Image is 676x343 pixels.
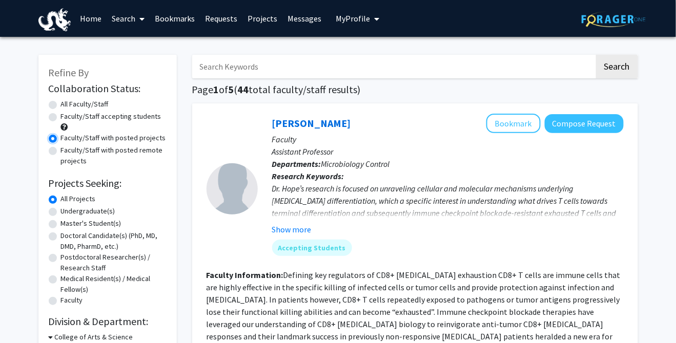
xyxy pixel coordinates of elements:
[582,11,646,27] img: ForagerOne Logo
[55,332,133,342] h3: College of Arts & Science
[61,99,109,110] label: All Faculty/Staff
[238,83,249,96] span: 44
[61,145,167,166] label: Faculty/Staff with posted remote projects
[545,114,624,133] button: Compose Request to Jenna Hope
[38,8,71,31] img: Drexel University Logo
[61,230,167,252] label: Doctoral Candidate(s) (PhD, MD, DMD, PharmD, etc.)
[214,83,219,96] span: 1
[61,133,166,143] label: Faculty/Staff with posted projects
[61,273,167,295] label: Medical Resident(s) / Medical Fellow(s)
[272,182,624,256] div: Dr. Hope’s research is focused on unraveling cellular and molecular mechanisms underlying [MEDICA...
[192,83,638,96] h1: Page of ( total faculty/staff results)
[49,66,89,79] span: Refine By
[8,297,44,335] iframe: Chat
[272,133,624,145] p: Faculty
[272,171,344,181] b: Research Keywords:
[321,159,390,169] span: Microbiology Control
[272,145,624,158] p: Assistant Professor
[61,218,121,229] label: Master's Student(s)
[75,1,107,36] a: Home
[61,111,161,122] label: Faculty/Staff accepting students
[49,82,167,95] h2: Collaboration Status:
[243,1,283,36] a: Projects
[283,1,327,36] a: Messages
[596,55,638,78] button: Search
[107,1,150,36] a: Search
[49,177,167,189] h2: Projects Seeking:
[200,1,243,36] a: Requests
[192,55,595,78] input: Search Keywords
[61,206,115,217] label: Undergraduate(s)
[229,83,234,96] span: 5
[61,194,96,204] label: All Projects
[272,117,351,130] a: [PERSON_NAME]
[336,13,371,24] span: My Profile
[150,1,200,36] a: Bookmarks
[49,315,167,328] h2: Division & Department:
[272,159,321,169] b: Departments:
[61,295,83,306] label: Faculty
[486,114,541,133] button: Add Jenna Hope to Bookmarks
[272,223,312,235] button: Show more
[61,252,167,273] label: Postdoctoral Researcher(s) / Research Staff
[207,270,283,280] b: Faculty Information:
[272,240,352,256] mat-chip: Accepting Students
